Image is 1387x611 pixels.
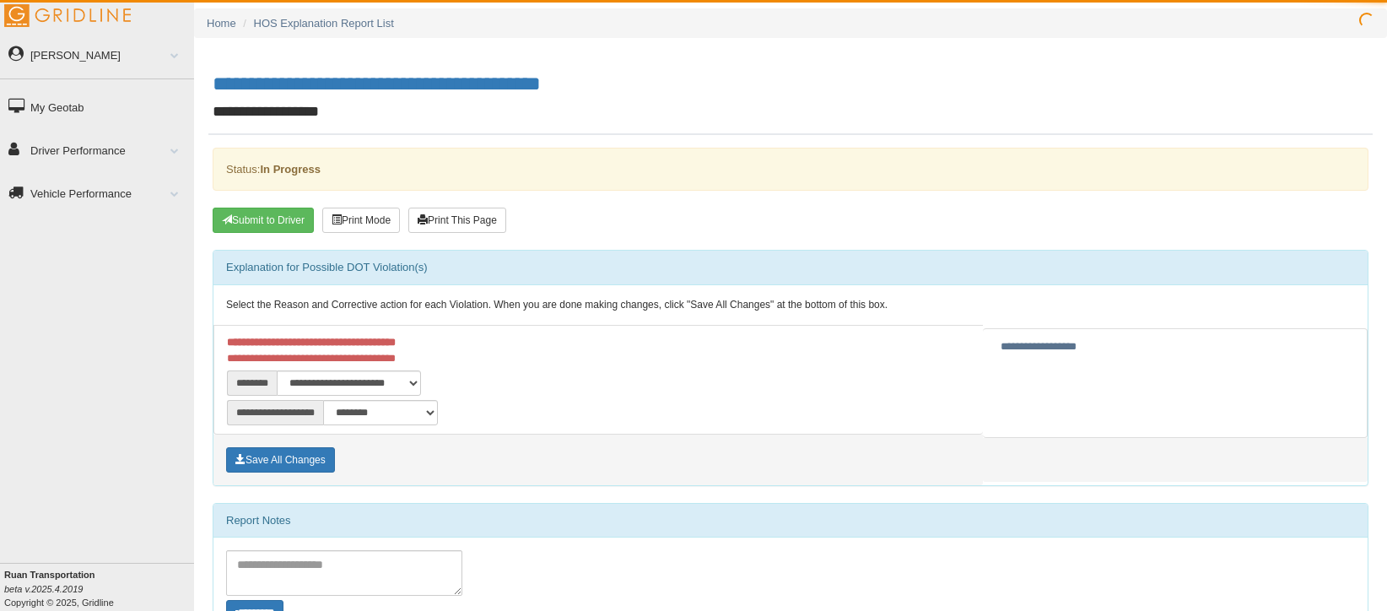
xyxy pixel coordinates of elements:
button: Submit To Driver [213,208,314,233]
i: beta v.2025.4.2019 [4,584,83,594]
img: Gridline [4,4,131,27]
div: Copyright © 2025, Gridline [4,568,194,609]
a: Home [207,17,236,30]
div: Select the Reason and Corrective action for each Violation. When you are done making changes, cli... [213,285,1368,326]
a: HOS Explanation Report List [254,17,394,30]
div: Report Notes [213,504,1368,538]
button: Save [226,447,335,473]
button: Print This Page [408,208,506,233]
strong: In Progress [260,163,321,176]
div: Explanation for Possible DOT Violation(s) [213,251,1368,284]
div: Status: [213,148,1368,191]
b: Ruan Transportation [4,570,95,580]
button: Print Mode [322,208,400,233]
